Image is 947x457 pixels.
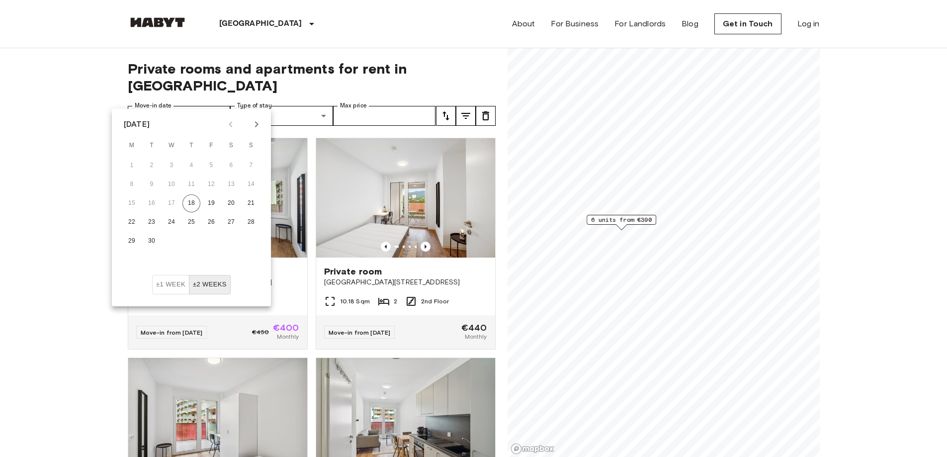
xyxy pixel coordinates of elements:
img: Marketing picture of unit AT-21-001-023-01 [316,138,495,258]
a: For Business [551,18,599,30]
button: 19 [202,194,220,212]
a: About [512,18,535,30]
span: Sunday [242,136,260,156]
button: 21 [242,194,260,212]
div: Map marker [587,215,656,230]
span: Tuesday [143,136,161,156]
label: Move-in date [135,101,172,110]
button: 22 [123,213,141,231]
div: [DATE] [124,118,150,130]
button: Next month [248,116,265,133]
button: 29 [123,232,141,250]
button: 18 [182,194,200,212]
span: €440 [461,323,487,332]
span: 2 [394,297,397,306]
span: 10.18 Sqm [340,297,370,306]
span: 6 units from €390 [591,215,652,224]
button: Previous image [381,242,391,252]
span: Move-in from [DATE] [141,329,203,336]
label: Type of stay [237,101,272,110]
button: 30 [143,232,161,250]
span: €400 [273,323,299,332]
span: Thursday [182,136,200,156]
p: [GEOGRAPHIC_DATA] [219,18,302,30]
span: [GEOGRAPHIC_DATA][STREET_ADDRESS] [324,277,487,287]
button: 25 [182,213,200,231]
button: 20 [222,194,240,212]
span: Wednesday [163,136,180,156]
button: tune [476,106,496,126]
a: Marketing picture of unit AT-21-001-023-01Previous imagePrevious imagePrivate room[GEOGRAPHIC_DAT... [316,138,496,350]
button: 28 [242,213,260,231]
button: ±1 week [152,275,189,294]
span: Saturday [222,136,240,156]
button: 23 [143,213,161,231]
span: Friday [202,136,220,156]
span: Monthly [277,332,299,341]
a: For Landlords [614,18,666,30]
span: Private room [324,266,382,277]
button: Previous image [421,242,430,252]
span: Move-in from [DATE] [329,329,391,336]
span: Private rooms and apartments for rent in [GEOGRAPHIC_DATA] [128,60,496,94]
img: Habyt [128,17,187,27]
span: €450 [252,328,269,337]
a: Log in [797,18,820,30]
a: Blog [682,18,698,30]
button: tune [436,106,456,126]
label: Max price [340,101,367,110]
span: Monday [123,136,141,156]
span: Monthly [465,332,487,341]
span: 2nd Floor [421,297,449,306]
button: tune [456,106,476,126]
button: 24 [163,213,180,231]
button: ±2 weeks [189,275,231,294]
div: Move In Flexibility [152,275,231,294]
button: 27 [222,213,240,231]
a: Mapbox logo [511,443,554,455]
button: 26 [202,213,220,231]
a: Get in Touch [714,13,781,34]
